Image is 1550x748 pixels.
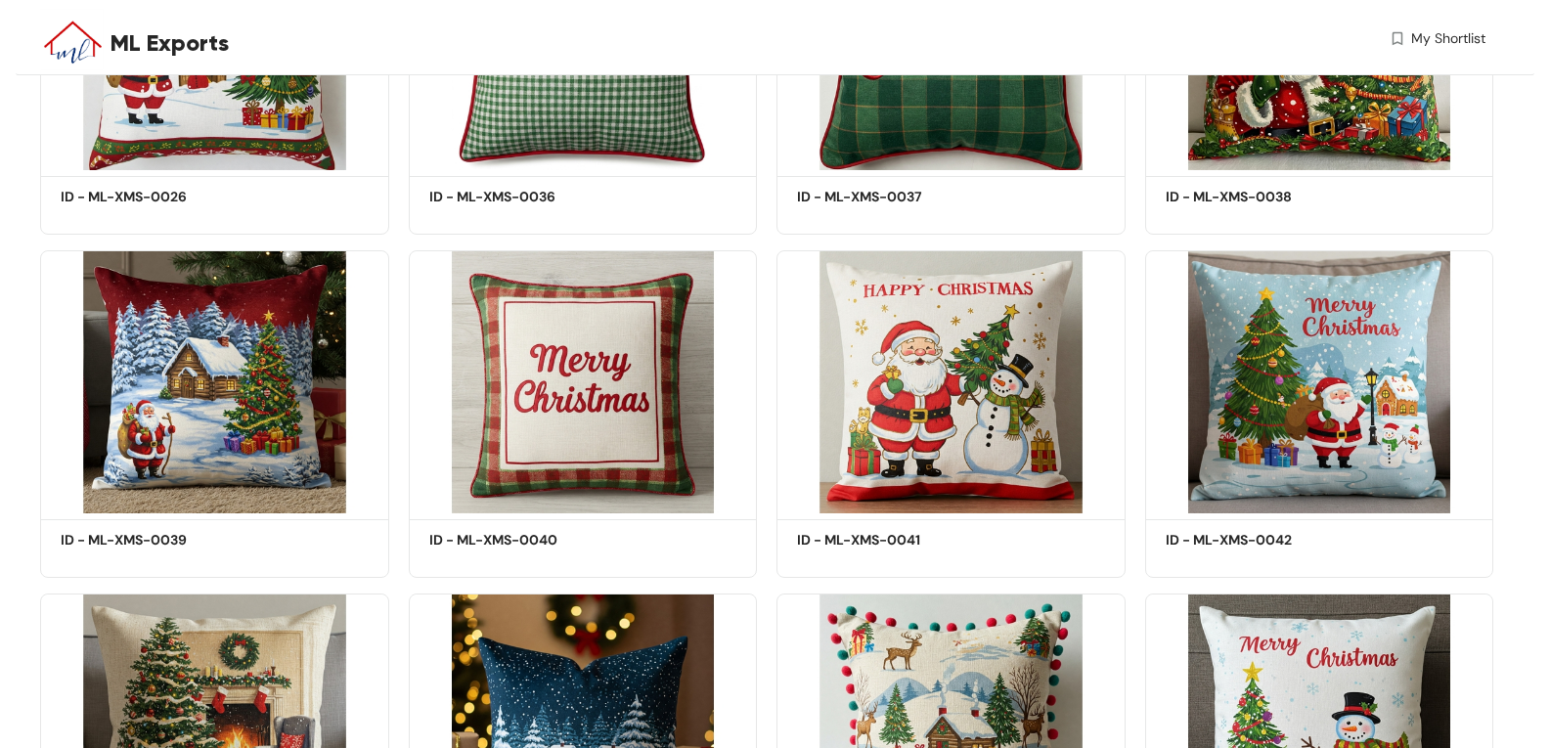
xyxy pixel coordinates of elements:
span: My Shortlist [1411,28,1485,49]
img: c85b7016-0e69-49eb-89d3-4464e3b3adcd [776,250,1126,513]
img: wishlist [1389,28,1406,49]
h5: ID - ML-XMS-0042 [1166,530,1332,550]
h5: ID - ML-XMS-0038 [1166,187,1332,207]
h5: ID - ML-XMS-0026 [61,187,227,207]
img: cb4509da-cc36-4eeb-b180-88ef9869a17e [40,250,389,513]
h5: ID - ML-XMS-0037 [797,187,963,207]
span: ML Exports [111,25,229,61]
h5: ID - ML-XMS-0036 [429,187,596,207]
h5: ID - ML-XMS-0040 [429,530,596,550]
img: Buyer Portal [40,8,104,71]
h5: ID - ML-XMS-0041 [797,530,963,550]
img: d936d9c8-2c69-4a3b-8d75-cb32d4040d0c [1145,250,1494,513]
img: ba4f03a9-f5ba-45ee-982d-2f16c9ff959f [409,250,758,513]
h5: ID - ML-XMS-0039 [61,530,227,550]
